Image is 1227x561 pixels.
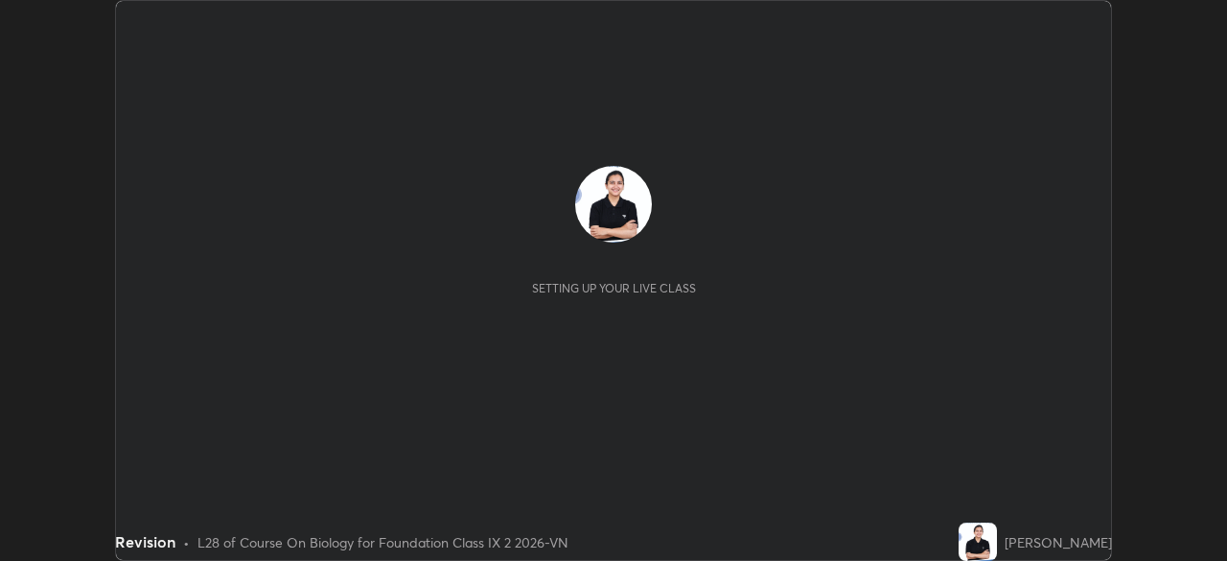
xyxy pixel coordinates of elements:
[115,530,175,553] div: Revision
[1005,532,1112,552] div: [PERSON_NAME]
[183,532,190,552] div: •
[575,166,652,243] img: b3012f528b3a4316882130d91a4fc1b6.jpg
[197,532,568,552] div: L28 of Course On Biology for Foundation Class IX 2 2026-VN
[959,523,997,561] img: b3012f528b3a4316882130d91a4fc1b6.jpg
[532,281,696,295] div: Setting up your live class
